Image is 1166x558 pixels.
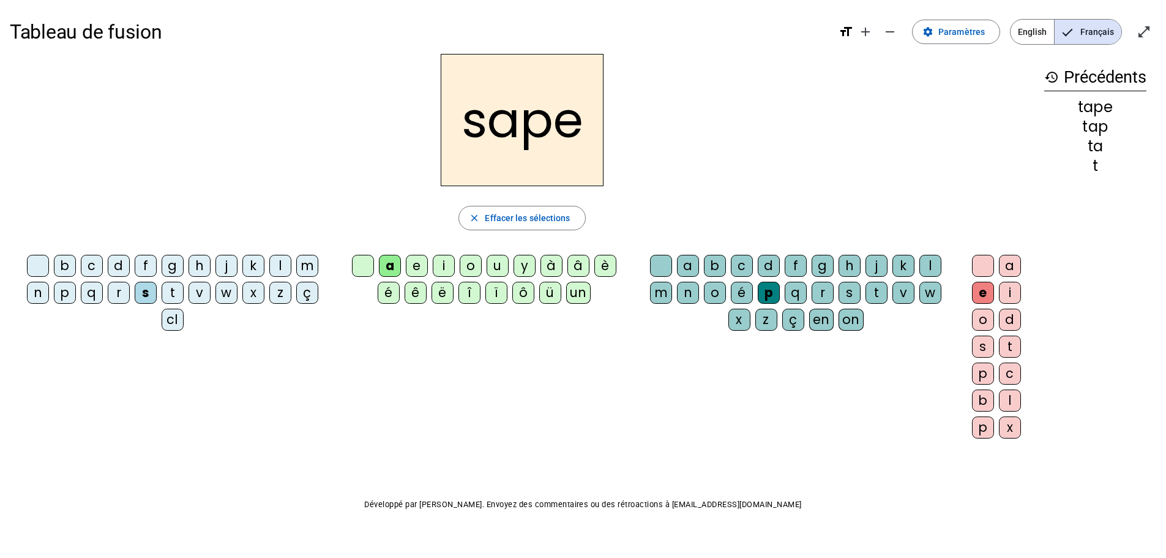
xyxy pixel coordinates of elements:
mat-icon: remove [883,25,897,39]
div: z [269,282,291,304]
div: ç [782,309,804,331]
div: x [242,282,264,304]
div: m [296,255,318,277]
div: en [809,309,834,331]
mat-icon: close [469,213,480,224]
div: u [487,255,509,277]
div: r [108,282,130,304]
div: s [839,282,861,304]
div: p [972,417,994,439]
div: f [785,255,807,277]
div: è [594,255,616,277]
div: p [758,282,780,304]
div: cl [162,309,184,331]
p: Développé par [PERSON_NAME]. Envoyez des commentaires ou des rétroactions à [EMAIL_ADDRESS][DOMAI... [10,497,1156,512]
h2: sape [441,54,604,186]
button: Diminuer la taille de la police [878,20,902,44]
div: é [378,282,400,304]
div: x [728,309,750,331]
div: l [999,390,1021,412]
div: d [108,255,130,277]
div: s [135,282,157,304]
div: à [540,255,562,277]
mat-icon: history [1044,70,1059,85]
div: y [514,255,536,277]
div: n [27,282,49,304]
div: k [892,255,914,277]
div: a [999,255,1021,277]
div: c [731,255,753,277]
div: s [972,336,994,358]
div: m [650,282,672,304]
div: ta [1044,139,1146,154]
div: b [704,255,726,277]
div: ë [432,282,454,304]
div: k [242,255,264,277]
mat-icon: add [858,25,873,39]
div: j [865,255,888,277]
div: o [460,255,482,277]
div: t [162,282,184,304]
div: g [812,255,834,277]
mat-button-toggle-group: Language selection [1010,19,1122,45]
div: tap [1044,119,1146,134]
mat-icon: format_size [839,25,853,39]
div: un [566,282,591,304]
button: Entrer en plein écran [1132,20,1156,44]
div: a [677,255,699,277]
button: Effacer les sélections [458,206,585,230]
div: g [162,255,184,277]
div: é [731,282,753,304]
h1: Tableau de fusion [10,12,829,51]
div: c [999,363,1021,385]
div: on [839,309,864,331]
button: Augmenter la taille de la police [853,20,878,44]
div: b [54,255,76,277]
div: w [919,282,941,304]
div: h [839,255,861,277]
div: t [1044,159,1146,173]
span: Français [1055,20,1121,44]
div: v [892,282,914,304]
div: l [269,255,291,277]
div: l [919,255,941,277]
div: t [999,336,1021,358]
span: Effacer les sélections [485,211,570,225]
mat-icon: settings [922,26,933,37]
div: q [785,282,807,304]
div: â [567,255,589,277]
div: i [433,255,455,277]
div: t [865,282,888,304]
div: i [999,282,1021,304]
div: d [758,255,780,277]
div: p [972,363,994,385]
div: e [406,255,428,277]
div: r [812,282,834,304]
div: ç [296,282,318,304]
div: v [189,282,211,304]
h3: Précédents [1044,64,1146,91]
div: d [999,309,1021,331]
div: p [54,282,76,304]
div: j [215,255,237,277]
div: f [135,255,157,277]
div: e [972,282,994,304]
span: Paramètres [938,25,985,39]
div: q [81,282,103,304]
div: n [677,282,699,304]
div: o [704,282,726,304]
div: w [215,282,237,304]
button: Paramètres [912,20,1000,44]
span: English [1011,20,1054,44]
div: c [81,255,103,277]
div: ï [485,282,507,304]
div: ü [539,282,561,304]
div: a [379,255,401,277]
div: î [458,282,480,304]
mat-icon: open_in_full [1137,25,1151,39]
div: b [972,390,994,412]
div: ô [512,282,534,304]
div: o [972,309,994,331]
div: x [999,417,1021,439]
div: tape [1044,100,1146,115]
